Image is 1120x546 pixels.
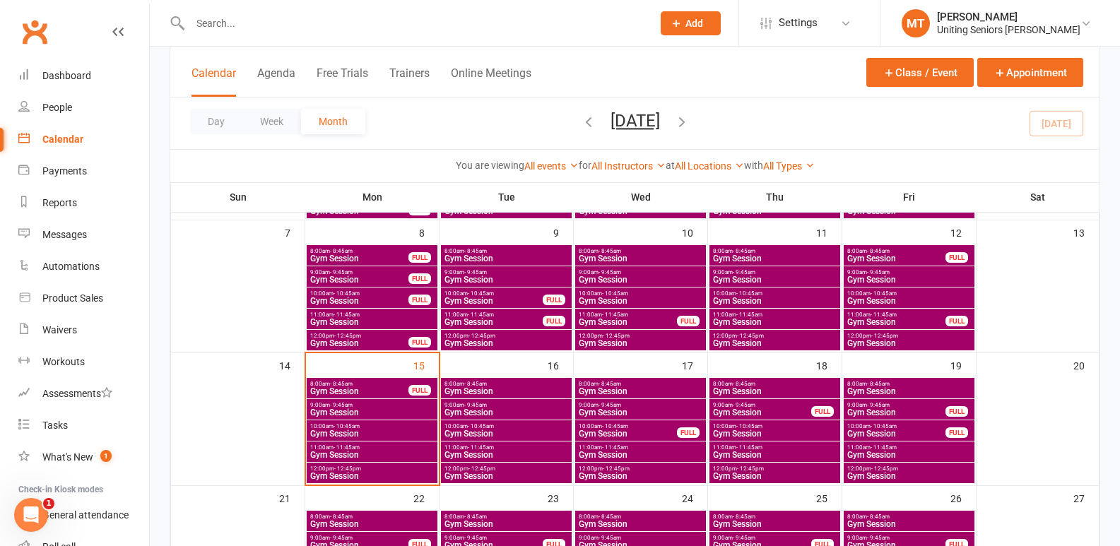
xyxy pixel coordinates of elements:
[867,381,890,387] span: - 8:45am
[950,353,976,376] div: 19
[578,275,703,284] span: Gym Session
[191,66,236,97] button: Calendar
[847,290,972,297] span: 10:00am
[816,353,842,376] div: 18
[18,124,149,155] a: Calendar
[18,251,149,283] a: Automations
[578,269,703,275] span: 9:00am
[867,269,890,275] span: - 9:45am
[599,248,621,254] span: - 8:45am
[847,254,946,263] span: Gym Session
[408,337,431,348] div: FULL
[310,333,409,339] span: 12:00pm
[548,486,573,509] div: 23
[578,339,703,348] span: Gym Session
[43,498,54,509] span: 1
[847,520,972,528] span: Gym Session
[440,182,574,212] th: Tue
[42,229,87,240] div: Messages
[763,160,815,172] a: All Types
[578,254,703,263] span: Gym Session
[42,261,100,272] div: Automations
[779,7,818,39] span: Settings
[578,535,703,541] span: 9:00am
[42,70,91,81] div: Dashboard
[737,333,764,339] span: - 12:45pm
[444,275,569,284] span: Gym Session
[871,333,898,339] span: - 12:45pm
[389,66,430,97] button: Trainers
[42,356,85,367] div: Workouts
[301,109,365,134] button: Month
[310,423,435,429] span: 10:00am
[468,333,495,339] span: - 12:45pm
[847,514,972,520] span: 8:00am
[675,160,744,172] a: All Locations
[578,429,678,438] span: Gym Session
[842,182,977,212] th: Fri
[578,472,703,480] span: Gym Session
[578,465,703,472] span: 12:00pm
[444,254,569,263] span: Gym Session
[543,316,565,326] div: FULL
[736,423,762,429] span: - 10:45am
[310,402,435,408] span: 9:00am
[444,339,569,348] span: Gym Session
[456,160,524,171] strong: You are viewing
[444,535,543,541] span: 9:00am
[603,333,630,339] span: - 12:45pm
[310,472,435,480] span: Gym Session
[712,472,837,480] span: Gym Session
[847,318,946,326] span: Gym Session
[257,66,295,97] button: Agenda
[444,465,569,472] span: 12:00pm
[712,333,837,339] span: 12:00pm
[444,444,569,451] span: 11:00am
[464,402,487,408] span: - 9:45am
[578,318,678,326] span: Gym Session
[543,295,565,305] div: FULL
[334,290,360,297] span: - 10:45am
[712,381,837,387] span: 8:00am
[42,292,103,304] div: Product Sales
[847,339,972,348] span: Gym Session
[578,248,703,254] span: 8:00am
[444,248,569,254] span: 8:00am
[18,346,149,378] a: Workouts
[310,444,435,451] span: 11:00am
[279,486,305,509] div: 21
[744,160,763,171] strong: with
[1073,353,1099,376] div: 20
[712,408,812,417] span: Gym Session
[451,66,531,97] button: Online Meetings
[737,465,764,472] span: - 12:45pm
[42,197,77,208] div: Reports
[42,165,87,177] div: Payments
[468,311,494,318] span: - 11:45am
[847,269,972,275] span: 9:00am
[811,406,834,417] div: FULL
[413,353,439,376] div: 15
[945,252,968,263] div: FULL
[977,182,1100,212] th: Sat
[847,333,972,339] span: 12:00pm
[444,423,569,429] span: 10:00am
[310,339,409,348] span: Gym Session
[18,219,149,251] a: Messages
[310,535,409,541] span: 9:00am
[945,406,968,417] div: FULL
[18,92,149,124] a: People
[578,514,703,520] span: 8:00am
[310,290,409,297] span: 10:00am
[330,381,353,387] span: - 8:45am
[712,514,837,520] span: 8:00am
[816,220,842,244] div: 11
[599,269,621,275] span: - 9:45am
[444,514,569,520] span: 8:00am
[712,254,837,263] span: Gym Session
[17,14,52,49] a: Clubworx
[468,290,494,297] span: - 10:45am
[712,297,837,305] span: Gym Session
[42,420,68,431] div: Tasks
[733,248,755,254] span: - 8:45am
